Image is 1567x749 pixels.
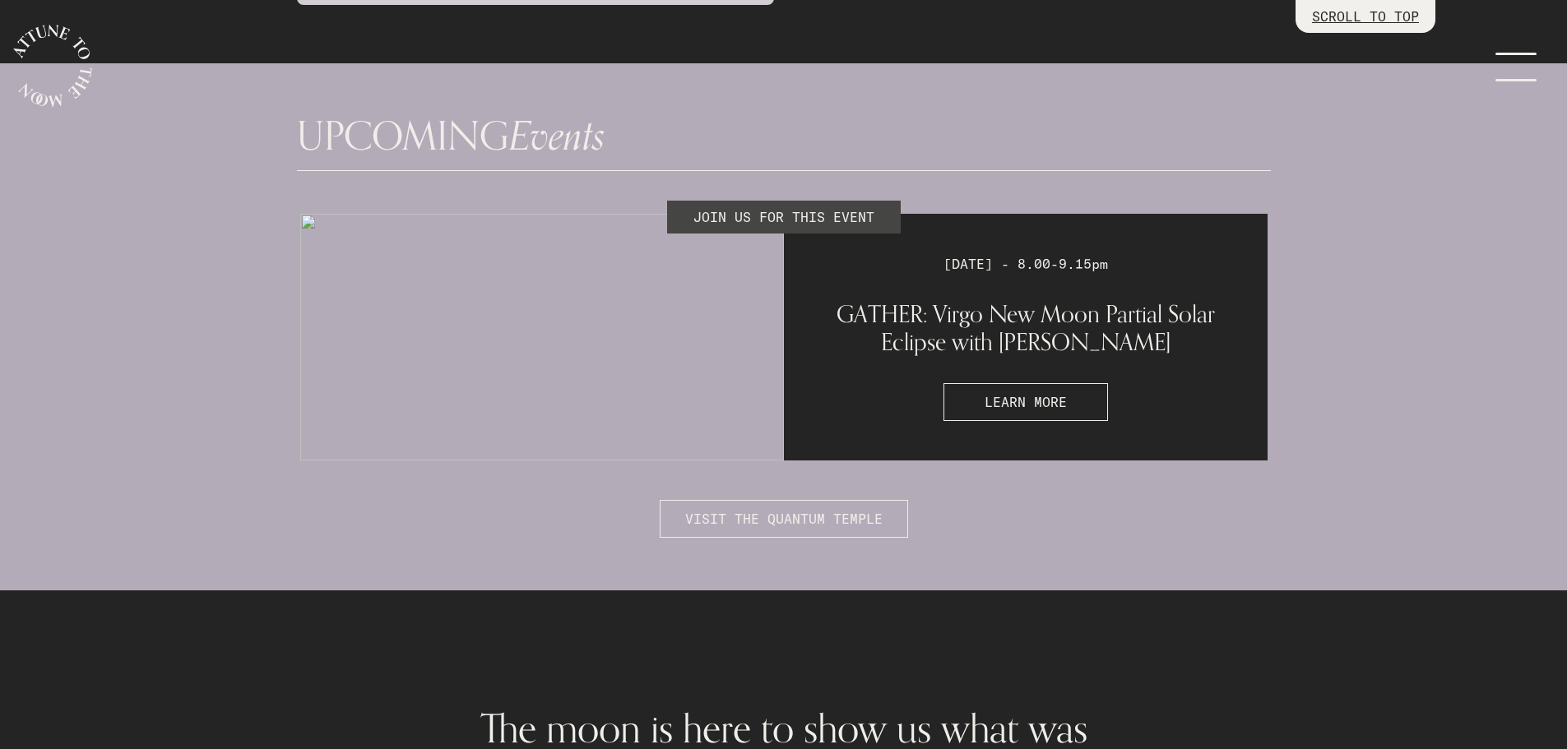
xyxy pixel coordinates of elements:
[300,214,784,460] img: medias%2F68TdnYKDlPUA9N16a5wm
[509,104,605,169] span: Events
[667,201,901,233] div: JOIN US FOR THIS EVENT
[943,254,1108,274] p: [DATE] - 8.00-9.15pm
[660,500,908,538] button: VISIT THE QUANTUM TEMPLE
[297,116,1271,157] h1: UPCOMING
[660,475,908,491] a: VISIT THE QUANTUM TEMPLE
[943,383,1108,421] button: LEARN MORE
[985,392,1067,412] span: LEARN MORE
[837,299,1215,357] span: GATHER: Virgo New Moon Partial Solar Eclipse with Jana Roemer
[685,509,883,529] span: VISIT THE QUANTUM TEMPLE
[1312,7,1419,26] p: SCROLL TO TOP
